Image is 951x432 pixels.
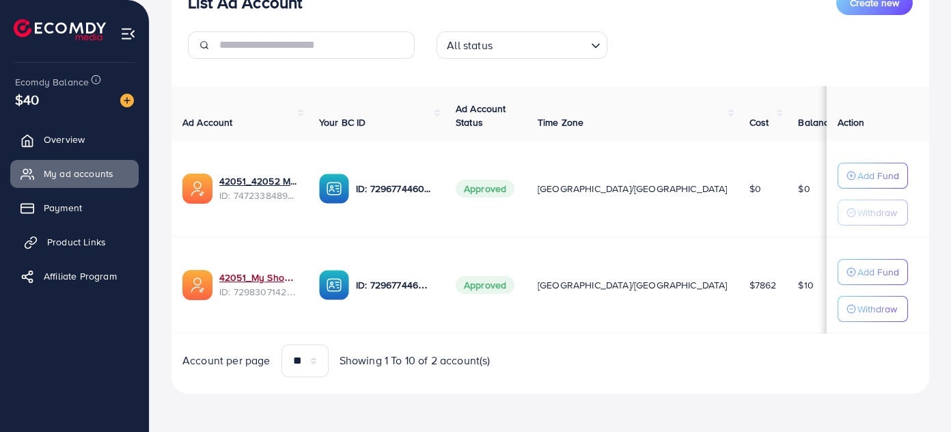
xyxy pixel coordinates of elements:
span: Account per page [182,353,271,368]
p: Withdraw [857,301,897,317]
button: Withdraw [838,200,908,226]
iframe: Chat [893,370,941,422]
a: Affiliate Program [10,262,139,290]
p: Add Fund [857,167,899,184]
p: ID: 7296774460420456449 [356,277,434,293]
span: Your BC ID [319,116,366,129]
span: All status [444,36,495,55]
p: ID: 7296774460420456449 [356,180,434,197]
span: Ad Account [182,116,233,129]
a: Payment [10,194,139,221]
span: Product Links [47,235,106,249]
p: Withdraw [857,204,897,221]
span: $10 [798,278,813,292]
input: Search for option [497,33,585,55]
p: Add Fund [857,264,899,280]
span: Action [838,116,865,129]
span: ID: 7298307142862290946 [219,285,297,299]
span: Approved [456,276,514,294]
span: My ad accounts [44,167,113,180]
img: menu [120,26,136,42]
span: [GEOGRAPHIC_DATA]/[GEOGRAPHIC_DATA] [538,182,728,195]
a: My ad accounts [10,160,139,187]
img: ic-ads-acc.e4c84228.svg [182,270,212,300]
img: image [120,94,134,107]
span: Time Zone [538,116,583,129]
a: 42051_42052 My Shop Ideas_1739789387725 [219,174,297,188]
span: $0 [798,182,810,195]
span: Cost [749,116,769,129]
span: Ad Account Status [456,102,506,129]
img: ic-ba-acc.ded83a64.svg [319,270,349,300]
div: Search for option [437,31,607,59]
span: Approved [456,180,514,198]
a: 42051_My Shop Ideas_1699269558083 [219,271,297,284]
span: Balance [798,116,834,129]
a: Product Links [10,228,139,256]
div: <span class='underline'>42051_42052 My Shop Ideas_1739789387725</span></br>7472338489627934736 [219,174,297,202]
a: Overview [10,126,139,153]
button: Add Fund [838,163,908,189]
span: [GEOGRAPHIC_DATA]/[GEOGRAPHIC_DATA] [538,278,728,292]
span: ID: 7472338489627934736 [219,189,297,202]
span: $7862 [749,278,777,292]
span: Affiliate Program [44,269,117,283]
div: <span class='underline'>42051_My Shop Ideas_1699269558083</span></br>7298307142862290946 [219,271,297,299]
span: Showing 1 To 10 of 2 account(s) [340,353,491,368]
img: ic-ads-acc.e4c84228.svg [182,174,212,204]
img: logo [14,19,106,40]
span: $40 [12,85,42,114]
span: Overview [44,133,85,146]
img: ic-ba-acc.ded83a64.svg [319,174,349,204]
button: Add Fund [838,259,908,285]
span: Payment [44,201,82,215]
span: Ecomdy Balance [15,75,89,89]
span: $0 [749,182,761,195]
button: Withdraw [838,296,908,322]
